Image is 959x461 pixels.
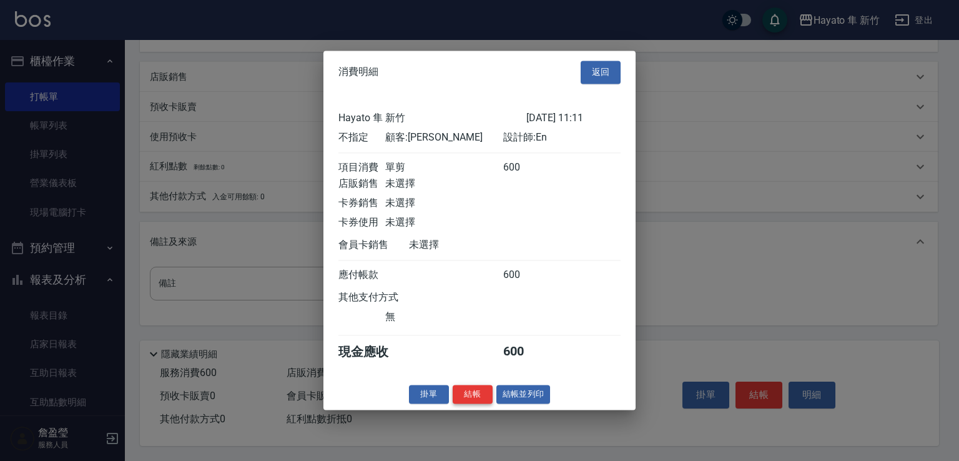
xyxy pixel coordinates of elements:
div: 未選擇 [385,216,503,229]
button: 結帳 [453,385,493,404]
div: 未選擇 [385,177,503,191]
div: [DATE] 11:11 [526,112,621,125]
div: 不指定 [338,131,385,144]
span: 消費明細 [338,66,378,79]
button: 返回 [581,61,621,84]
div: 無 [385,310,503,324]
div: 600 [503,269,550,282]
button: 掛單 [409,385,449,404]
div: Hayato 隼 新竹 [338,112,526,125]
button: 結帳並列印 [496,385,551,404]
div: 現金應收 [338,344,409,360]
div: 未選擇 [409,239,526,252]
div: 設計師: En [503,131,621,144]
div: 其他支付方式 [338,291,433,304]
div: 未選擇 [385,197,503,210]
div: 600 [503,344,550,360]
div: 應付帳款 [338,269,385,282]
div: 600 [503,161,550,174]
div: 單剪 [385,161,503,174]
div: 店販銷售 [338,177,385,191]
div: 卡券使用 [338,216,385,229]
div: 會員卡銷售 [338,239,409,252]
div: 項目消費 [338,161,385,174]
div: 顧客: [PERSON_NAME] [385,131,503,144]
div: 卡券銷售 [338,197,385,210]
